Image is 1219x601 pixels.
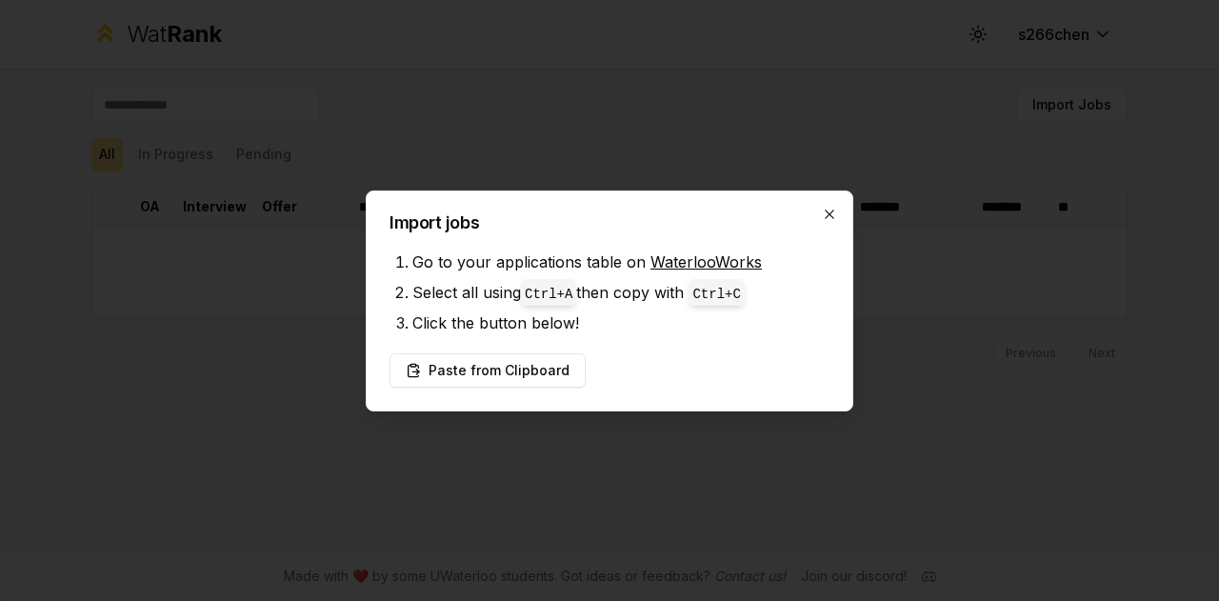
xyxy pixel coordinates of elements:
[525,287,572,302] code: Ctrl+ A
[650,252,762,271] a: WaterlooWorks
[692,287,740,302] code: Ctrl+ C
[390,214,829,231] h2: Import jobs
[390,353,586,388] button: Paste from Clipboard
[412,277,829,308] li: Select all using then copy with
[412,247,829,277] li: Go to your applications table on
[412,308,829,338] li: Click the button below!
